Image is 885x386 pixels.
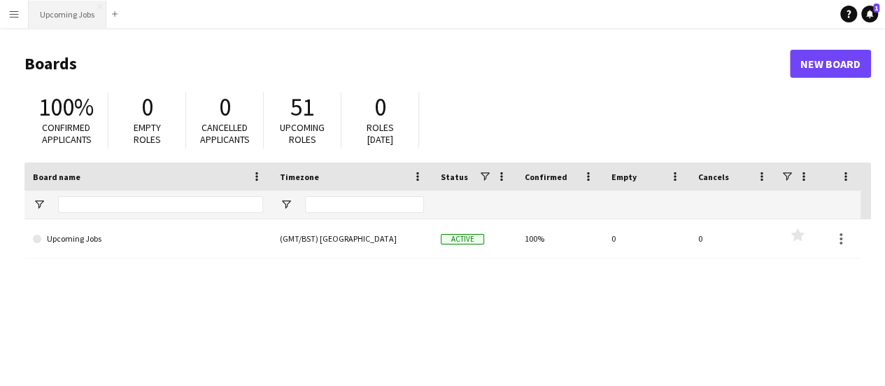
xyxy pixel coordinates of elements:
span: Empty roles [134,121,161,146]
button: Upcoming Jobs [29,1,106,28]
span: Confirmed [525,172,567,182]
span: Upcoming roles [280,121,325,146]
input: Timezone Filter Input [305,196,424,213]
span: 0 [141,92,153,123]
div: 100% [516,219,603,258]
span: 100% [38,92,94,123]
span: Confirmed applicants [42,121,92,146]
button: Open Filter Menu [33,198,45,211]
span: Roles [DATE] [367,121,394,146]
span: Active [441,234,484,244]
input: Board name Filter Input [58,196,263,213]
span: 1 [873,4,879,13]
span: Timezone [280,172,319,182]
div: 0 [603,219,690,258]
div: 0 [690,219,777,258]
span: Board name [33,172,80,182]
a: 1 [861,6,878,22]
span: Cancels [698,172,729,182]
span: 51 [290,92,314,123]
button: Open Filter Menu [280,198,292,211]
span: Status [441,172,468,182]
span: 0 [374,92,386,123]
h1: Boards [24,53,790,74]
div: (GMT/BST) [GEOGRAPHIC_DATA] [271,219,432,258]
span: Empty [611,172,637,182]
a: New Board [790,50,871,78]
span: Cancelled applicants [200,121,250,146]
a: Upcoming Jobs [33,219,263,259]
span: 0 [219,92,231,123]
